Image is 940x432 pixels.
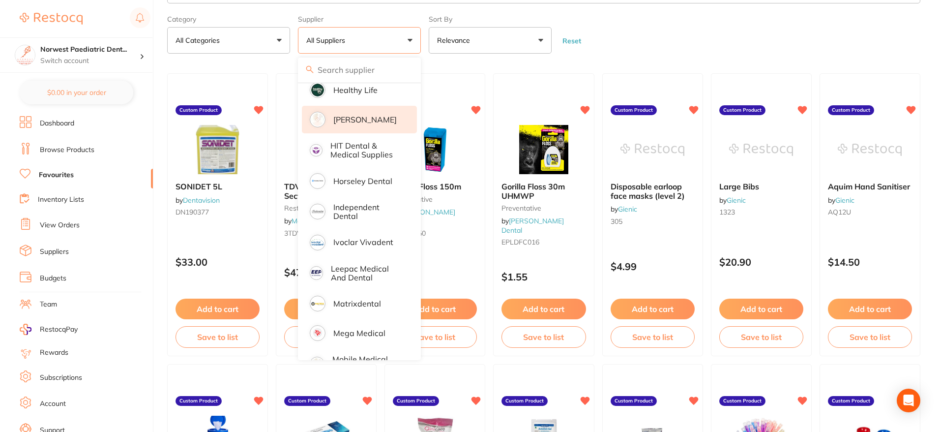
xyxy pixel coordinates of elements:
[719,326,803,348] button: Save to list
[333,329,385,338] p: Mega Medical
[176,196,220,205] span: by
[719,208,735,216] span: 1323
[719,256,803,268] p: $20.90
[611,182,685,200] span: Disposable earloop face masks (level 2)
[176,182,260,191] b: SONIDET 5L
[429,27,552,54] button: Relevance
[176,35,224,45] p: All Categories
[40,373,82,383] a: Subscriptions
[333,203,403,221] p: Independent Dental
[40,220,80,230] a: View Orders
[284,204,368,212] small: restorative & cosmetic
[40,274,66,283] a: Budgets
[311,358,323,370] img: Mobile Medical Systems
[311,175,324,187] img: Horseley Dental
[719,182,803,191] b: Large Bibs
[393,267,477,278] p: $5.24
[828,105,874,115] label: Custom Product
[167,15,290,23] label: Category
[393,208,455,225] span: by
[828,326,912,348] button: Save to list
[719,396,765,406] label: Custom Product
[40,247,69,257] a: Suppliers
[835,196,854,205] a: Gienic
[176,299,260,319] button: Add to cart
[40,119,74,128] a: Dashboard
[828,182,910,191] span: Aquim Hand Sanitiser
[311,236,324,249] img: Ivoclar Vivadent
[719,196,746,205] span: by
[167,27,290,54] button: All Categories
[20,7,83,30] a: Restocq Logo
[393,396,439,406] label: Custom Product
[501,182,565,200] span: Gorilla Floss 30m UHMWP
[284,182,351,210] span: TDV Unimatrix Sectional Matrix Bands Small (50)
[298,27,421,54] button: All Suppliers
[828,182,912,191] b: Aquim Hand Sanitiser
[333,115,397,124] p: [PERSON_NAME]
[719,299,803,319] button: Add to cart
[559,36,584,45] button: Reset
[611,182,695,200] b: Disposable earloop face masks (level 2)
[292,216,331,225] a: Matrixdental
[437,35,474,45] p: Relevance
[403,125,467,174] img: Gorilla Floss 150m
[311,327,324,339] img: Mega Medical
[429,15,552,23] label: Sort By
[20,81,133,104] button: $0.00 in your order
[40,45,140,55] h4: Norwest Paediatric Dentistry
[620,125,684,174] img: Disposable earloop face masks (level 2)
[186,125,250,174] img: SONIDET 5L
[393,326,477,348] button: Save to list
[311,146,321,155] img: HIT Dental & Medical Supplies
[333,177,392,185] p: Horseley Dental
[611,217,622,226] span: 305
[719,182,759,191] span: Large Bibs
[176,105,222,115] label: Custom Product
[176,326,260,348] button: Save to list
[501,182,586,200] b: Gorilla Floss 30m UHMWP
[611,396,657,406] label: Custom Product
[20,13,83,25] img: Restocq Logo
[298,58,421,82] input: Search supplier
[501,326,586,348] button: Save to list
[284,299,368,319] button: Add to cart
[284,326,368,348] button: Save to list
[20,324,78,335] a: RestocqPay
[393,182,461,191] span: Gorilla Floss 150m
[20,324,31,335] img: RestocqPay
[828,256,912,268] p: $14.50
[393,182,477,191] b: Gorilla Floss 150m
[512,125,576,174] img: Gorilla Floss 30m UHMWP
[176,396,222,406] label: Custom Product
[501,216,564,234] a: [PERSON_NAME] Dental
[294,125,358,174] img: TDV Unimatrix Sectional Matrix Bands Small (50)
[311,205,324,218] img: Independent Dental
[298,15,421,23] label: Supplier
[828,196,854,205] span: by
[331,264,403,282] p: Leepac Medical and Dental
[727,196,746,205] a: Gienic
[838,125,902,174] img: Aquim Hand Sanitiser
[40,325,78,335] span: RestocqPay
[611,205,637,214] span: by
[284,229,322,238] span: 3TDV4125P
[611,326,695,348] button: Save to list
[501,238,539,247] span: EPLDFC016
[333,86,378,94] p: Healthy Life
[311,268,322,278] img: Leepac Medical and Dental
[332,355,403,373] p: Mobile Medical Systems
[618,205,637,214] a: Gienic
[729,125,793,174] img: Large Bibs
[333,238,393,247] p: Ivoclar Vivadent
[501,271,586,282] p: $1.55
[176,208,209,216] span: DN190377
[393,208,455,225] a: [PERSON_NAME] Dental
[311,84,324,96] img: Healthy Life
[828,208,851,216] span: AQ12U
[38,195,84,205] a: Inventory Lists
[306,35,349,45] p: All Suppliers
[501,216,564,234] span: by
[40,56,140,66] p: Switch account
[828,396,874,406] label: Custom Product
